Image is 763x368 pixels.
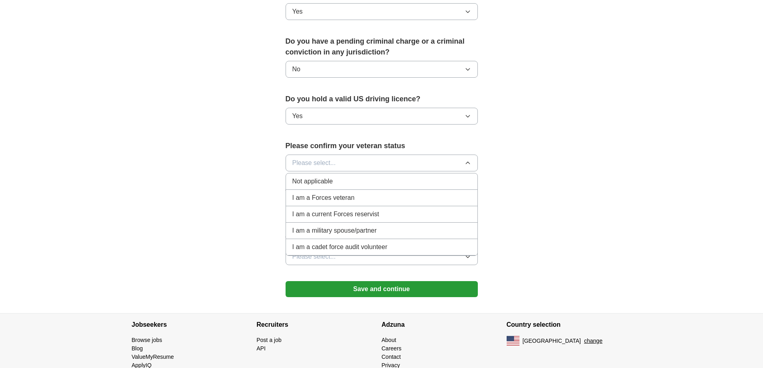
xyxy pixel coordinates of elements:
[292,226,377,235] span: I am a military spouse/partner
[292,64,300,74] span: No
[286,248,478,265] button: Please select...
[507,314,632,336] h4: Country selection
[286,155,478,171] button: Please select...
[132,345,143,352] a: Blog
[286,141,478,151] label: Please confirm your veteran status
[257,337,282,343] a: Post a job
[382,345,402,352] a: Careers
[286,281,478,297] button: Save and continue
[292,252,336,261] span: Please select...
[292,209,379,219] span: I am a current Forces reservist
[286,94,478,105] label: Do you hold a valid US driving licence?
[286,36,478,58] label: Do you have a pending criminal charge or a criminal conviction in any jurisdiction?
[132,337,162,343] a: Browse jobs
[292,158,336,168] span: Please select...
[382,354,401,360] a: Contact
[286,61,478,78] button: No
[382,337,397,343] a: About
[292,242,387,252] span: I am a cadet force audit volunteer
[257,345,266,352] a: API
[292,111,303,121] span: Yes
[286,3,478,20] button: Yes
[584,337,602,345] button: change
[292,193,355,203] span: I am a Forces veteran
[292,7,303,16] span: Yes
[292,177,333,186] span: Not applicable
[507,336,519,346] img: US flag
[132,354,174,360] a: ValueMyResume
[523,337,581,345] span: [GEOGRAPHIC_DATA]
[286,108,478,125] button: Yes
